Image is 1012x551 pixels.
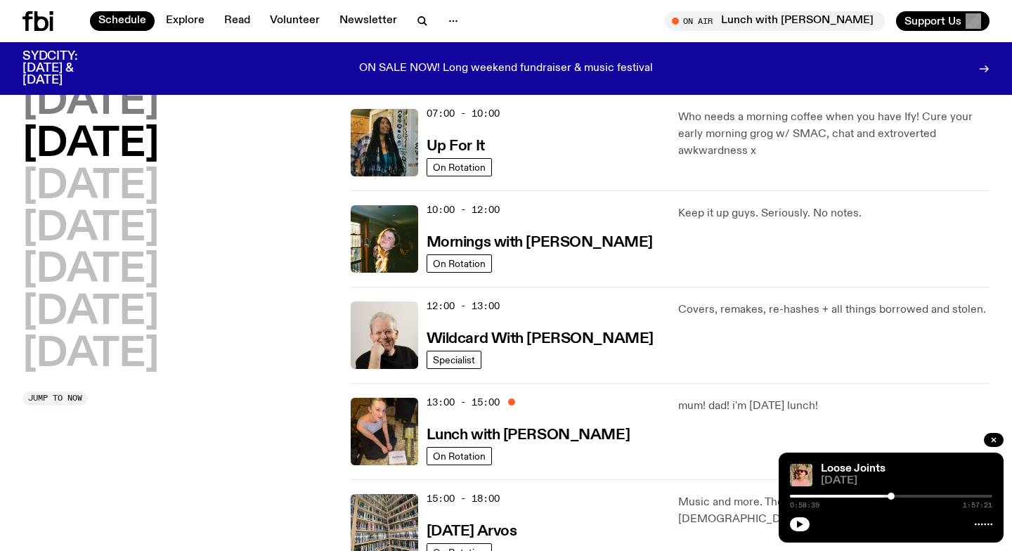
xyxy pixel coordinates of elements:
[427,233,653,250] a: Mornings with [PERSON_NAME]
[427,107,500,120] span: 07:00 - 10:00
[22,51,112,86] h3: SYDCITY: [DATE] & [DATE]
[790,502,819,509] span: 0:58:39
[28,394,82,402] span: Jump to now
[22,167,159,207] button: [DATE]
[678,494,990,528] p: Music and more. There's Culture Guide at 4:30pm. 50% [DEMOGRAPHIC_DATA] music, 100% pure excellen...
[427,158,492,176] a: On Rotation
[665,11,885,31] button: On AirLunch with [PERSON_NAME]
[22,83,159,122] button: [DATE]
[678,398,990,415] p: mum! dad! i'm [DATE] lunch!
[678,109,990,160] p: Who needs a morning coffee when you have Ify! Cure your early morning grog w/ SMAC, chat and extr...
[427,139,485,154] h3: Up For It
[427,329,654,346] a: Wildcard With [PERSON_NAME]
[963,502,992,509] span: 1:57:21
[678,205,990,222] p: Keep it up guys. Seriously. No notes.
[433,258,486,268] span: On Rotation
[427,299,500,313] span: 12:00 - 13:00
[433,450,486,461] span: On Rotation
[22,209,159,249] button: [DATE]
[22,251,159,290] button: [DATE]
[427,396,500,409] span: 13:00 - 15:00
[351,109,418,176] img: Ify - a Brown Skin girl with black braided twists, looking up to the side with her tongue stickin...
[22,125,159,164] button: [DATE]
[359,63,653,75] p: ON SALE NOW! Long weekend fundraiser & music festival
[427,235,653,250] h3: Mornings with [PERSON_NAME]
[427,351,481,369] a: Specialist
[351,398,418,465] img: SLC lunch cover
[427,521,517,539] a: [DATE] Arvos
[821,476,992,486] span: [DATE]
[261,11,328,31] a: Volunteer
[427,136,485,154] a: Up For It
[427,447,492,465] a: On Rotation
[351,205,418,273] img: Freya smiles coyly as she poses for the image.
[427,332,654,346] h3: Wildcard With [PERSON_NAME]
[427,524,517,539] h3: [DATE] Arvos
[678,302,990,318] p: Covers, remakes, re-hashes + all things borrowed and stolen.
[216,11,259,31] a: Read
[90,11,155,31] a: Schedule
[790,464,812,486] img: Tyson stands in front of a paperbark tree wearing orange sunglasses, a suede bucket hat and a pin...
[433,162,486,172] span: On Rotation
[427,425,630,443] a: Lunch with [PERSON_NAME]
[904,15,961,27] span: Support Us
[427,203,500,216] span: 10:00 - 12:00
[821,463,885,474] a: Loose Joints
[351,302,418,369] img: Stuart is smiling charmingly, wearing a black t-shirt against a stark white background.
[427,428,630,443] h3: Lunch with [PERSON_NAME]
[22,293,159,332] button: [DATE]
[157,11,213,31] a: Explore
[22,391,88,406] button: Jump to now
[22,335,159,375] button: [DATE]
[427,254,492,273] a: On Rotation
[331,11,406,31] a: Newsletter
[896,11,990,31] button: Support Us
[427,492,500,505] span: 15:00 - 18:00
[433,354,475,365] span: Specialist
